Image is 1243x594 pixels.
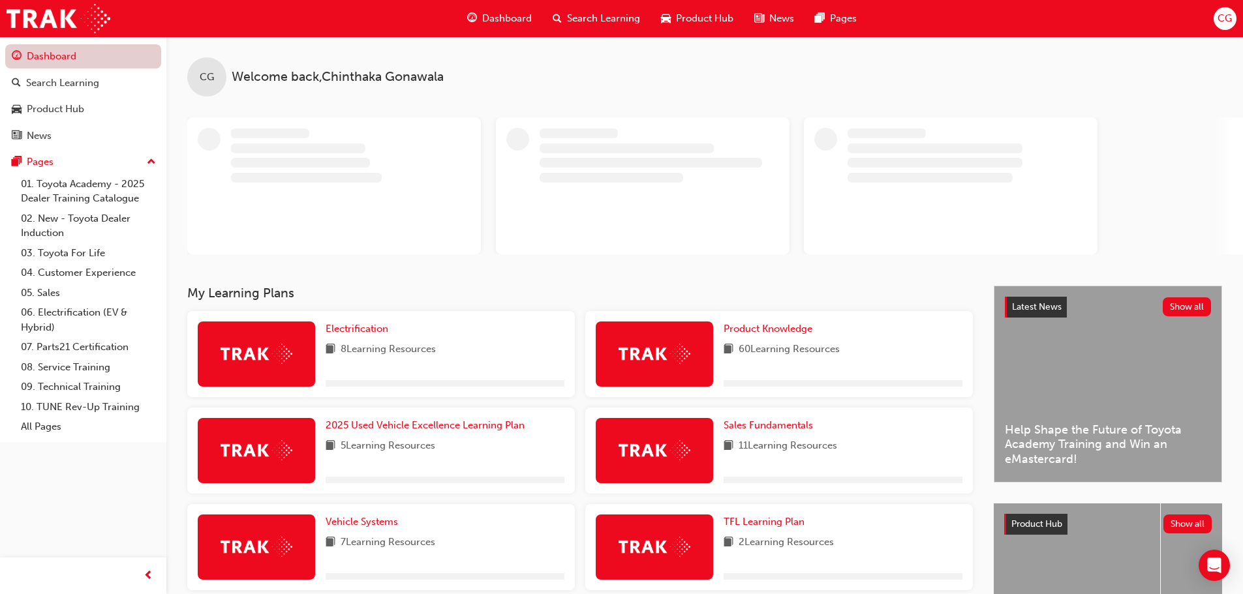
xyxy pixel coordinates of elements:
button: CG [1214,7,1236,30]
a: 10. TUNE Rev-Up Training [16,397,161,417]
div: Product Hub [27,102,84,117]
span: news-icon [12,130,22,142]
span: 5 Learning Resources [341,438,435,454]
span: 2025 Used Vehicle Excellence Learning Plan [326,419,525,431]
span: Latest News [1012,301,1062,312]
span: Product Hub [676,11,733,26]
a: guage-iconDashboard [457,5,542,32]
span: 11 Learning Resources [739,438,837,454]
span: TFL Learning Plan [724,516,805,527]
span: car-icon [661,10,671,27]
button: DashboardSearch LearningProduct HubNews [5,42,161,150]
span: book-icon [326,342,335,358]
a: Product Hub [5,97,161,121]
div: News [27,128,52,143]
img: Trak [619,440,690,460]
div: Search Learning [26,76,99,91]
h3: My Learning Plans [187,286,973,301]
img: Trak [221,344,292,364]
a: Latest NewsShow allHelp Shape the Future of Toyota Academy Training and Win an eMastercard! [994,286,1222,483]
span: 8 Learning Resources [341,342,436,358]
a: 07. Parts21 Certification [16,337,161,357]
span: up-icon [147,154,156,171]
span: book-icon [724,535,733,551]
button: Show all [1163,514,1212,533]
a: 2025 Used Vehicle Excellence Learning Plan [326,418,530,433]
span: 2 Learning Resources [739,535,834,551]
a: Electrification [326,321,393,336]
img: Trak [221,537,292,557]
span: prev-icon [144,568,153,584]
span: Welcome back , Chinthaka Gonawala [232,70,444,85]
span: book-icon [326,438,335,454]
span: car-icon [12,104,22,115]
span: pages-icon [12,156,22,168]
button: Show all [1163,297,1212,316]
a: pages-iconPages [805,5,867,32]
a: 09. Technical Training [16,377,161,397]
span: Help Shape the Future of Toyota Academy Training and Win an eMastercard! [1005,423,1211,467]
span: Electrification [326,323,388,334]
span: Product Knowledge [724,323,812,334]
a: 08. Service Training [16,357,161,378]
span: Dashboard [482,11,532,26]
span: CG [200,70,214,85]
span: Vehicle Systems [326,516,398,527]
img: Trak [7,4,110,33]
span: search-icon [553,10,562,27]
span: news-icon [754,10,764,27]
a: news-iconNews [744,5,805,32]
span: Sales Fundamentals [724,419,813,431]
a: 06. Electrification (EV & Hybrid) [16,303,161,337]
a: 04. Customer Experience [16,263,161,283]
span: CG [1218,11,1232,26]
a: car-iconProduct Hub [651,5,744,32]
a: Latest NewsShow all [1005,297,1211,318]
a: Search Learning [5,71,161,95]
span: pages-icon [815,10,825,27]
a: All Pages [16,417,161,437]
span: book-icon [326,535,335,551]
span: book-icon [724,342,733,358]
img: Trak [619,344,690,364]
a: Dashboard [5,44,161,68]
span: search-icon [12,78,21,89]
button: Pages [5,150,161,174]
img: Trak [619,537,690,557]
span: guage-icon [12,51,22,63]
img: Trak [221,440,292,460]
span: 7 Learning Resources [341,535,435,551]
a: search-iconSearch Learning [542,5,651,32]
a: 05. Sales [16,283,161,303]
span: guage-icon [467,10,477,27]
a: Product HubShow all [1004,514,1212,535]
span: 60 Learning Resources [739,342,840,358]
div: Pages [27,155,54,170]
a: Vehicle Systems [326,514,403,529]
span: Product Hub [1011,518,1062,529]
div: Open Intercom Messenger [1199,550,1230,581]
span: News [769,11,794,26]
a: News [5,124,161,148]
span: Pages [830,11,857,26]
a: Product Knowledge [724,321,818,336]
a: 01. Toyota Academy - 2025 Dealer Training Catalogue [16,174,161,209]
span: Search Learning [567,11,640,26]
a: 02. New - Toyota Dealer Induction [16,209,161,243]
a: 03. Toyota For Life [16,243,161,263]
a: TFL Learning Plan [724,514,810,529]
span: book-icon [724,438,733,454]
a: Sales Fundamentals [724,418,818,433]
